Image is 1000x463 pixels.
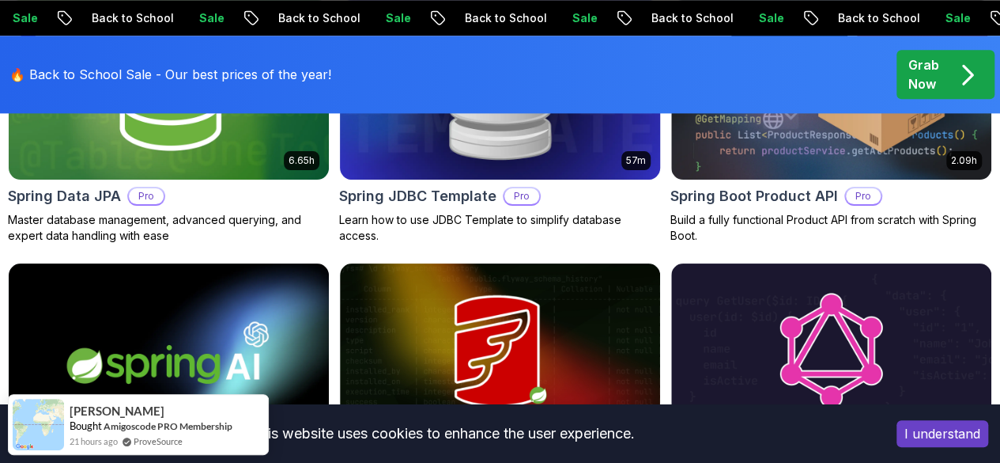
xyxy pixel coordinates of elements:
[896,420,988,447] button: Accept cookies
[638,10,745,26] p: Back to School
[265,10,372,26] p: Back to School
[289,154,315,167] p: 6.65h
[104,420,232,432] a: Amigoscode PRO Membership
[846,188,881,204] p: Pro
[339,185,496,207] h2: Spring JDBC Template
[70,435,118,448] span: 21 hours ago
[825,10,932,26] p: Back to School
[670,212,992,244] p: Build a fully functional Product API from scratch with Spring Boot.
[70,419,102,432] span: Bought
[951,154,977,167] p: 2.09h
[504,188,539,204] p: Pro
[745,10,796,26] p: Sale
[70,404,164,418] span: [PERSON_NAME]
[9,65,331,84] p: 🔥 Back to School Sale - Our best prices of the year!
[13,399,64,450] img: provesource social proof notification image
[626,154,646,167] p: 57m
[908,55,939,93] p: Grab Now
[339,212,661,244] p: Learn how to use JDBC Template to simplify database access.
[8,212,330,244] p: Master database management, advanced querying, and expert data handling with ease
[12,416,873,451] div: This website uses cookies to enhance the user experience.
[129,188,164,204] p: Pro
[186,10,236,26] p: Sale
[372,10,423,26] p: Sale
[670,185,838,207] h2: Spring Boot Product API
[9,264,329,443] img: Spring AI card
[451,10,559,26] p: Back to School
[134,435,183,448] a: ProveSource
[932,10,983,26] p: Sale
[340,264,660,443] img: Flyway and Spring Boot card
[78,10,186,26] p: Back to School
[8,185,121,207] h2: Spring Data JPA
[559,10,609,26] p: Sale
[671,264,991,443] img: Spring for GraphQL card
